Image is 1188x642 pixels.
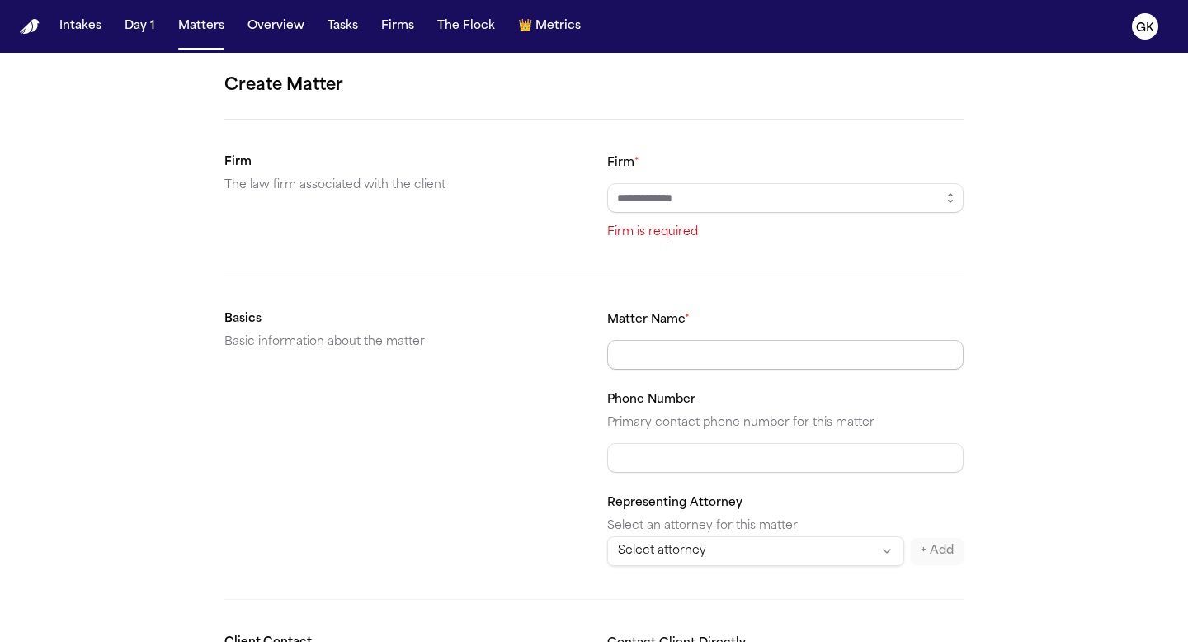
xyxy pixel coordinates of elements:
p: Select an attorney for this matter [607,517,964,536]
button: Overview [241,12,311,41]
label: Phone Number [607,394,695,406]
label: Representing Attorney [607,497,742,509]
button: crownMetrics [511,12,587,41]
button: Select attorney [607,536,904,566]
button: The Flock [431,12,502,41]
h2: Firm [224,153,581,172]
h2: Basics [224,309,581,329]
button: Intakes [53,12,108,41]
a: Home [20,19,40,35]
h1: Create Matter [224,73,964,99]
button: Firms [375,12,421,41]
button: Day 1 [118,12,162,41]
img: Finch Logo [20,19,40,35]
p: Firm is required [607,223,964,243]
label: Matter Name [607,314,690,326]
p: The law firm associated with the client [224,176,581,196]
input: Select a firm [607,183,964,213]
label: Firm [607,157,639,169]
button: Tasks [321,12,365,41]
p: Primary contact phone number for this matter [607,413,964,433]
button: Matters [172,12,231,41]
p: Basic information about the matter [224,333,581,352]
